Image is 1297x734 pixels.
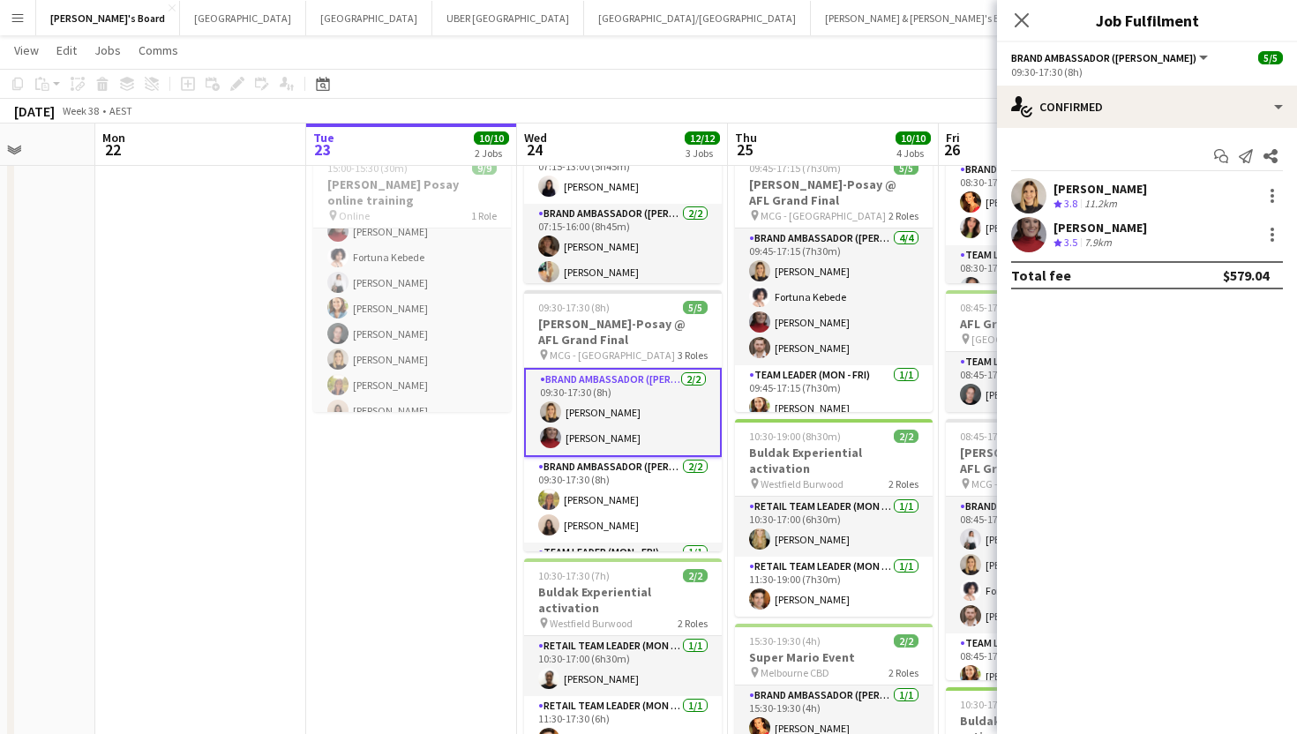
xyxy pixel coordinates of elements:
app-card-role: Brand Ambassador ([PERSON_NAME])9/915:00-15:30 (30m)[PERSON_NAME][PERSON_NAME]Fortuna Kebede[PERS... [313,163,511,428]
span: 5/5 [894,161,918,175]
span: 10:30-17:30 (7h) [538,569,610,582]
div: 09:30-17:30 (8h) [1011,65,1283,79]
app-card-role: Brand Ambassador (Public Holiday)4/408:45-17:15 (8h30m)[PERSON_NAME][PERSON_NAME]Fortuna Kebede[P... [946,497,1143,633]
app-job-card: 08:45-17:15 (8h30m)5/5[PERSON_NAME]-Posay @ AFL Grand Final MCG - [GEOGRAPHIC_DATA]2 RolesBrand A... [946,419,1143,680]
span: [GEOGRAPHIC_DATA], [STREET_ADDRESS] [971,333,1104,346]
span: 2/2 [894,430,918,443]
app-card-role: Team Leader (Public Holiday)1/108:45-17:15 (8h30m)[PERSON_NAME] [946,352,1143,412]
span: Westfield Burwood [761,477,843,491]
div: 4 Jobs [896,146,930,160]
span: 09:30-17:30 (8h) [538,301,610,314]
span: Edit [56,42,77,58]
app-job-card: 09:30-17:30 (8h)5/5[PERSON_NAME]-Posay @ AFL Grand Final MCG - [GEOGRAPHIC_DATA]3 RolesBrand Amba... [524,290,722,551]
button: [GEOGRAPHIC_DATA]/[GEOGRAPHIC_DATA] [584,1,811,35]
a: Edit [49,39,84,62]
span: 3.5 [1064,236,1077,249]
a: Comms [131,39,185,62]
a: View [7,39,46,62]
app-job-card: 09:45-17:15 (7h30m)5/5[PERSON_NAME]-Posay @ AFL Grand Final MCG - [GEOGRAPHIC_DATA]2 RolesBrand A... [735,151,933,412]
div: 2 Jobs [475,146,508,160]
span: 08:45-17:15 (8h30m) [960,301,1052,314]
div: [PERSON_NAME] [1053,181,1147,197]
app-card-role: Brand Ambassador (Public Holiday)2/208:30-17:15 (8h45m)[PERSON_NAME][PERSON_NAME] [946,160,1143,245]
span: 25 [732,139,757,160]
app-card-role: Brand Ambassador ([PERSON_NAME])4/409:45-17:15 (7h30m)[PERSON_NAME]Fortuna Kebede[PERSON_NAME][PE... [735,228,933,365]
app-card-role: RETAIL Team Leader (Mon - Fri)1/111:30-19:00 (7h30m)[PERSON_NAME] [735,557,933,617]
div: 11.2km [1081,197,1121,212]
button: [GEOGRAPHIC_DATA] [180,1,306,35]
app-card-role: Brand Ambassador ([PERSON_NAME])1/107:15-13:00 (5h45m)[PERSON_NAME] [524,144,722,204]
span: Comms [139,42,178,58]
h3: Super Mario Event [735,649,933,665]
h3: Buldak Experiential activation [735,445,933,476]
span: 5/5 [683,301,708,314]
span: 10/10 [474,131,509,145]
span: Wed [524,130,547,146]
span: 2 Roles [888,477,918,491]
h3: [PERSON_NAME]-Posay @ AFL Grand Final [946,445,1143,476]
h3: Buldak Experiential activation [524,584,722,616]
app-job-card: 15:00-15:30 (30m)9/9[PERSON_NAME] Posay online training Online1 RoleBrand Ambassador ([PERSON_NAM... [313,151,511,412]
app-card-role: Brand Ambassador ([PERSON_NAME])2/207:15-16:00 (8h45m)[PERSON_NAME][PERSON_NAME] [524,204,722,289]
app-job-card: 10:30-19:00 (8h30m)2/2Buldak Experiential activation Westfield Burwood2 RolesRETAIL Team Leader (... [735,419,933,617]
h3: [PERSON_NAME]-Posay @ AFL Grand Final [735,176,933,208]
span: 10:30-19:00 (8h30m) [749,430,841,443]
button: Brand Ambassador ([PERSON_NAME]) [1011,51,1211,64]
span: Tue [313,130,334,146]
span: Brand Ambassador (Mon - Fri) [1011,51,1196,64]
span: 09:45-17:15 (7h30m) [749,161,841,175]
div: Total fee [1011,266,1071,284]
span: 10:30-17:30 (7h) [960,698,1031,711]
span: Thu [735,130,757,146]
div: $579.04 [1223,266,1269,284]
span: 5/5 [1258,51,1283,64]
h3: [PERSON_NAME] Posay online training [313,176,511,208]
span: Fri [946,130,960,146]
span: Westfield Burwood [550,617,633,630]
span: MCG - [GEOGRAPHIC_DATA] [550,348,675,362]
app-card-role: Team Leader (Public Holiday)1/108:45-17:15 (8h30m)[PERSON_NAME] [946,633,1143,693]
app-card-role: Brand Ambassador ([PERSON_NAME])2/209:30-17:30 (8h)[PERSON_NAME][PERSON_NAME] [524,368,722,457]
span: 15:30-19:30 (4h) [749,634,821,648]
span: 2/2 [683,569,708,582]
span: 3.8 [1064,197,1077,210]
span: View [14,42,39,58]
span: 10/10 [896,131,931,145]
button: [PERSON_NAME]'s Board [36,1,180,35]
app-job-card: 08:45-17:15 (8h30m)1/1AFL Grand Final [GEOGRAPHIC_DATA], [STREET_ADDRESS]1 RoleTeam Leader (Publi... [946,290,1143,412]
app-card-role: Team Leader (Public Holiday)1/108:30-17:15 (8h45m)[PERSON_NAME] [946,245,1143,305]
h3: [PERSON_NAME]-Posay @ AFL Grand Final [524,316,722,348]
span: Jobs [94,42,121,58]
button: [PERSON_NAME] & [PERSON_NAME]'s Board [811,1,1036,35]
app-card-role: RETAIL Team Leader (Mon - Fri)1/110:30-17:00 (6h30m)[PERSON_NAME] [735,497,933,557]
span: 26 [943,139,960,160]
div: 7.9km [1081,236,1115,251]
button: UBER [GEOGRAPHIC_DATA] [432,1,584,35]
span: 23 [311,139,334,160]
app-card-role: RETAIL Team Leader (Mon - Fri)1/110:30-17:00 (6h30m)[PERSON_NAME] [524,636,722,696]
div: [DATE] [14,102,55,120]
span: MCG - [GEOGRAPHIC_DATA] [971,477,1097,491]
span: Melbourne CBD [761,666,829,679]
span: 2/2 [894,634,918,648]
span: Week 38 [58,104,102,117]
div: 3 Jobs [686,146,719,160]
app-card-role: Team Leader (Mon - Fri)1/109:45-17:15 (7h30m)[PERSON_NAME] [735,365,933,425]
span: 2 Roles [888,209,918,222]
span: 2 Roles [888,666,918,679]
span: 9/9 [472,161,497,175]
h3: Job Fulfilment [997,9,1297,32]
app-card-role: Brand Ambassador ([PERSON_NAME])2/209:30-17:30 (8h)[PERSON_NAME][PERSON_NAME] [524,457,722,543]
span: Mon [102,130,125,146]
h3: AFL Grand Final [946,316,1143,332]
div: AEST [109,104,132,117]
span: 3 Roles [678,348,708,362]
div: Confirmed [997,86,1297,128]
a: Jobs [87,39,128,62]
span: 22 [100,139,125,160]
